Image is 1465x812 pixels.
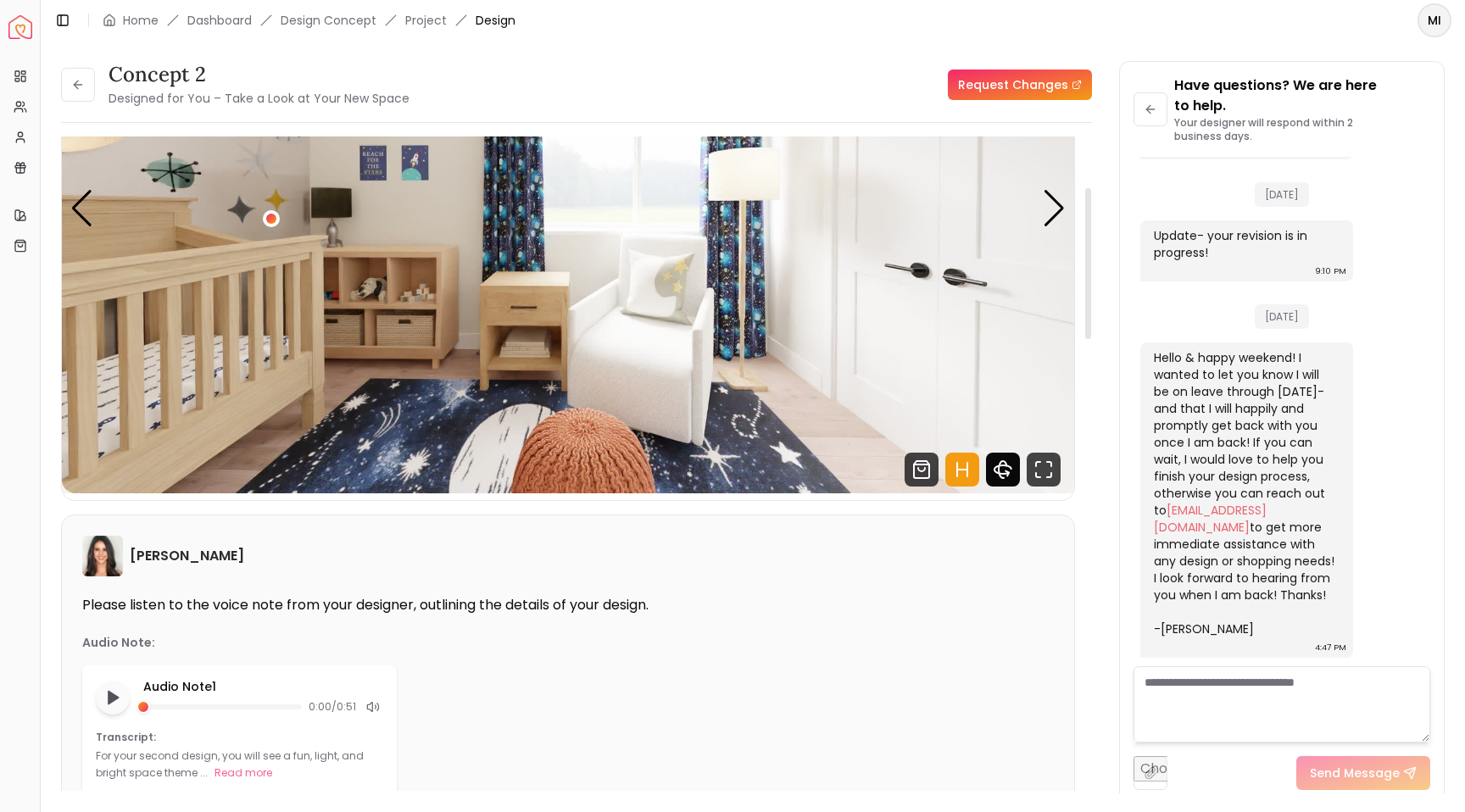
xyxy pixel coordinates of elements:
a: [EMAIL_ADDRESS][DOMAIN_NAME] [1154,502,1267,536]
svg: Fullscreen [1027,453,1061,487]
svg: Hotspots Toggle [945,453,979,487]
h3: concept 2 [109,61,409,88]
p: Please listen to the voice note from your designer, outlining the details of your design. [82,597,1054,614]
nav: breadcrumb [103,12,515,29]
div: Next slide [1043,190,1066,227]
li: Design Concept [281,12,376,29]
div: 9:10 PM [1315,263,1346,280]
img: Angela Amore [82,536,123,576]
span: [DATE] [1255,182,1309,207]
p: Audio Note 1 [143,678,383,695]
small: Designed for You – Take a Look at Your New Space [109,90,409,107]
span: 0:00 / 0:51 [309,700,356,714]
p: For your second design, you will see a fun, light, and bright space theme ... [96,748,364,780]
div: 4:47 PM [1315,639,1346,656]
p: Your designer will respond within 2 business days. [1174,116,1430,143]
button: MI [1418,3,1451,37]
a: Request Changes [948,70,1092,100]
button: Read more [214,765,272,781]
span: MI [1419,5,1450,36]
span: Design [476,12,515,29]
div: Hello & happy weekend! I wanted to let you know I will be on leave through [DATE]- and that I wil... [1154,349,1336,637]
button: Play audio note [96,681,130,715]
div: Mute audio [363,697,383,717]
svg: Shop Products from this design [905,453,939,487]
span: [DATE] [1255,304,1309,329]
p: Transcript: [96,731,383,744]
p: Audio Note: [82,634,155,651]
a: Spacejoy [8,15,32,39]
img: Spacejoy Logo [8,15,32,39]
a: Home [123,12,159,29]
h6: [PERSON_NAME] [130,546,244,566]
p: Have questions? We are here to help. [1174,75,1430,116]
div: Previous slide [70,190,93,227]
svg: 360 View [986,453,1020,487]
a: Project [405,12,447,29]
a: Dashboard [187,12,252,29]
div: Update- your revision is in progress! [1154,227,1336,261]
